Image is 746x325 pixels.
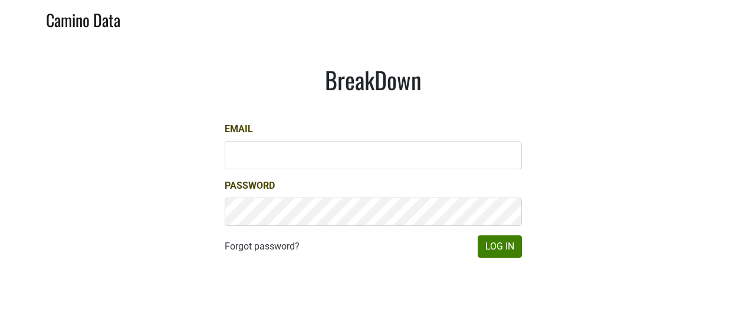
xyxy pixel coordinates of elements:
a: Forgot password? [225,239,300,254]
label: Email [225,122,253,136]
label: Password [225,179,275,193]
h1: BreakDown [225,65,522,94]
button: Log In [478,235,522,258]
a: Camino Data [46,5,120,32]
